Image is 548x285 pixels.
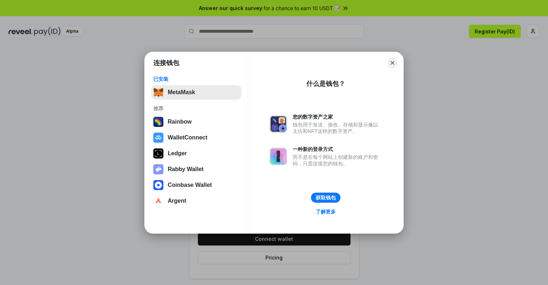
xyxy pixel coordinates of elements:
img: svg+xml,%3Csvg%20xmlns%3D%22http%3A%2F%2Fwww.w3.org%2F2000%2Fsvg%22%20fill%3D%22none%22%20viewBox... [270,115,287,133]
img: svg+xml,%3Csvg%20width%3D%2228%22%20height%3D%2228%22%20viewBox%3D%220%200%2028%2028%22%20fill%3D... [153,133,163,143]
button: Rainbow [151,115,241,129]
div: 您的数字资产之家 [293,114,382,120]
button: Close [387,58,398,68]
button: Ledger [151,146,241,161]
div: 而不是在每个网站上创建新的账户和密码，只需连接您的钱包。 [293,154,382,167]
img: svg+xml,%3Csvg%20fill%3D%22none%22%20height%3D%2233%22%20viewBox%3D%220%200%2035%2033%22%20width%... [153,87,163,97]
div: 一种新的登录方式 [293,146,382,152]
img: svg+xml,%3Csvg%20xmlns%3D%22http%3A%2F%2Fwww.w3.org%2F2000%2Fsvg%22%20width%3D%2228%22%20height%3... [153,148,163,158]
img: svg+xml,%3Csvg%20width%3D%2228%22%20height%3D%2228%22%20viewBox%3D%220%200%2028%2028%22%20fill%3D... [153,196,163,206]
h1: 连接钱包 [153,59,179,67]
div: Rabby Wallet [168,166,204,173]
img: svg+xml,%3Csvg%20width%3D%2228%22%20height%3D%2228%22%20viewBox%3D%220%200%2028%2028%22%20fill%3D... [153,180,163,190]
div: Ledger [168,150,187,157]
div: 已安装 [153,76,239,82]
div: MetaMask [168,89,195,96]
div: 钱包用于发送、接收、存储和显示像以太坊和NFT这样的数字资产。 [293,121,382,134]
img: svg+xml,%3Csvg%20width%3D%22120%22%20height%3D%22120%22%20viewBox%3D%220%200%20120%20120%22%20fil... [153,117,163,127]
button: Rabby Wallet [151,162,241,176]
div: 了解更多 [316,208,336,215]
img: svg+xml,%3Csvg%20xmlns%3D%22http%3A%2F%2Fwww.w3.org%2F2000%2Fsvg%22%20fill%3D%22none%22%20viewBox... [270,148,287,165]
div: Rainbow [168,119,192,125]
button: WalletConnect [151,130,241,145]
div: 获取钱包 [316,194,336,201]
div: WalletConnect [168,134,208,141]
button: 获取钱包 [311,193,340,203]
button: MetaMask [151,85,241,100]
div: Argent [168,198,186,204]
button: Coinbase Wallet [151,178,241,192]
div: 推荐 [153,105,239,112]
div: 什么是钱包？ [306,79,345,88]
div: Coinbase Wallet [168,182,212,188]
img: svg+xml,%3Csvg%20xmlns%3D%22http%3A%2F%2Fwww.w3.org%2F2000%2Fsvg%22%20fill%3D%22none%22%20viewBox... [153,164,163,174]
a: 了解更多 [311,207,340,216]
button: Argent [151,194,241,208]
